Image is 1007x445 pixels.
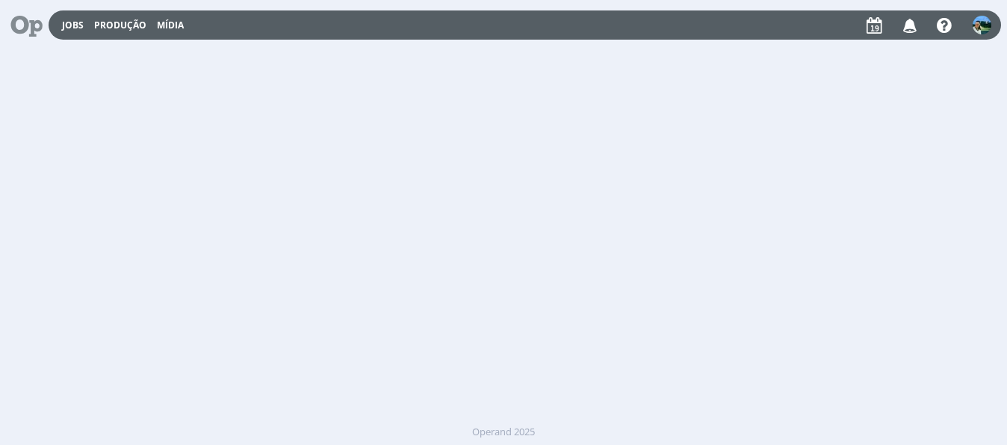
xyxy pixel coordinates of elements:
[157,19,184,31] a: Mídia
[62,19,84,31] a: Jobs
[152,19,188,31] button: Mídia
[973,16,991,34] img: V
[972,12,992,38] button: V
[90,19,151,31] button: Produção
[58,19,88,31] button: Jobs
[94,19,146,31] a: Produção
